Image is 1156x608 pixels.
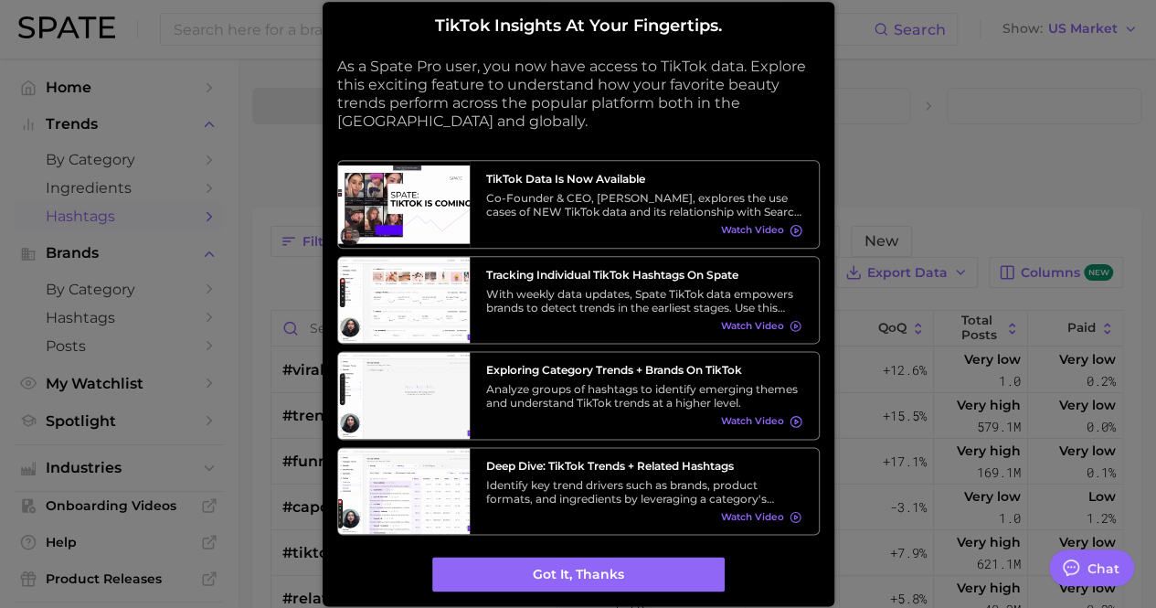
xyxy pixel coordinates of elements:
[486,287,802,315] div: With weekly data updates, Spate TikTok data empowers brands to detect trends in the earliest stag...
[432,558,725,592] button: Got it, thanks
[337,160,820,249] a: TikTok data is now availableCo-Founder & CEO, [PERSON_NAME], explores the use cases of NEW TikTok...
[337,351,820,440] a: Exploring Category Trends + Brands on TikTokAnalyze groups of hashtags to identify emerging theme...
[486,172,802,186] h3: TikTok data is now available
[486,191,802,219] div: Co-Founder & CEO, [PERSON_NAME], explores the use cases of NEW TikTok data and its relationship w...
[486,363,802,377] h3: Exploring Category Trends + Brands on TikTok
[721,416,784,428] span: Watch Video
[486,268,802,282] h3: Tracking Individual TikTok Hashtags on Spate
[486,459,802,473] h3: Deep Dive: TikTok Trends + Related Hashtags
[337,447,820,536] a: Deep Dive: TikTok Trends + Related HashtagsIdentify key trend drivers such as brands, product for...
[721,225,784,237] span: Watch Video
[721,511,784,523] span: Watch Video
[721,320,784,332] span: Watch Video
[486,382,802,410] div: Analyze groups of hashtags to identify emerging themes and understand TikTok trends at a higher l...
[337,256,820,345] a: Tracking Individual TikTok Hashtags on SpateWith weekly data updates, Spate TikTok data empowers ...
[337,16,820,37] h2: TikTok insights at your fingertips.
[337,58,820,131] p: As a Spate Pro user, you now have access to TikTok data. Explore this exciting feature to underst...
[486,478,802,506] div: Identify key trend drivers such as brands, product formats, and ingredients by leveraging a categ...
